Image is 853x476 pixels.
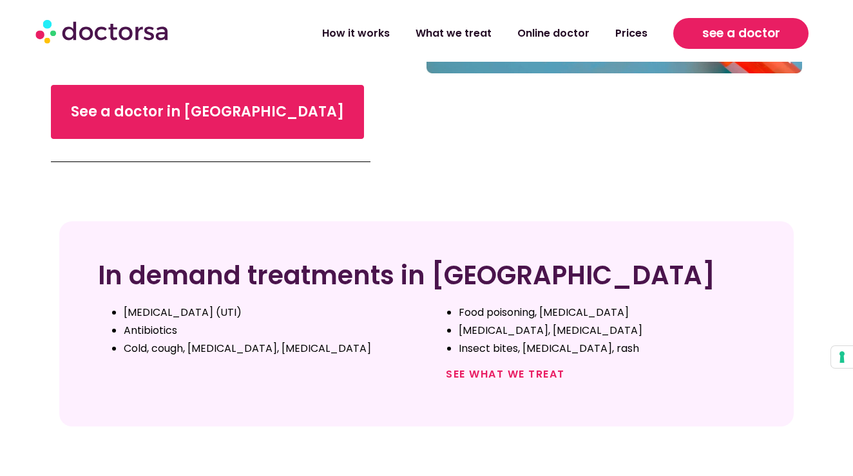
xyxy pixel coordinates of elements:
[309,19,403,48] a: How it works
[673,18,809,49] a: see a doctor
[831,346,853,368] button: Your consent preferences for tracking technologies
[98,260,755,291] h2: In demand treatments in [GEOGRAPHIC_DATA]
[602,19,660,48] a: Prices
[124,322,420,340] li: Antibiotics
[504,19,602,48] a: Online doctor
[702,23,780,44] span: see a doctor
[459,340,755,358] li: Insect bites, [MEDICAL_DATA], rash
[403,19,504,48] a: What we treat
[446,367,565,381] a: See what we treat
[51,85,364,139] a: See a doctor in [GEOGRAPHIC_DATA]
[459,322,755,340] li: [MEDICAL_DATA], [MEDICAL_DATA]
[124,304,420,322] li: [MEDICAL_DATA] (UTI)
[124,340,420,358] li: Cold, cough, [MEDICAL_DATA], [MEDICAL_DATA]
[459,304,755,322] li: Food poisoning, [MEDICAL_DATA]
[71,102,344,122] span: See a doctor in [GEOGRAPHIC_DATA]
[228,19,660,48] nav: Menu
